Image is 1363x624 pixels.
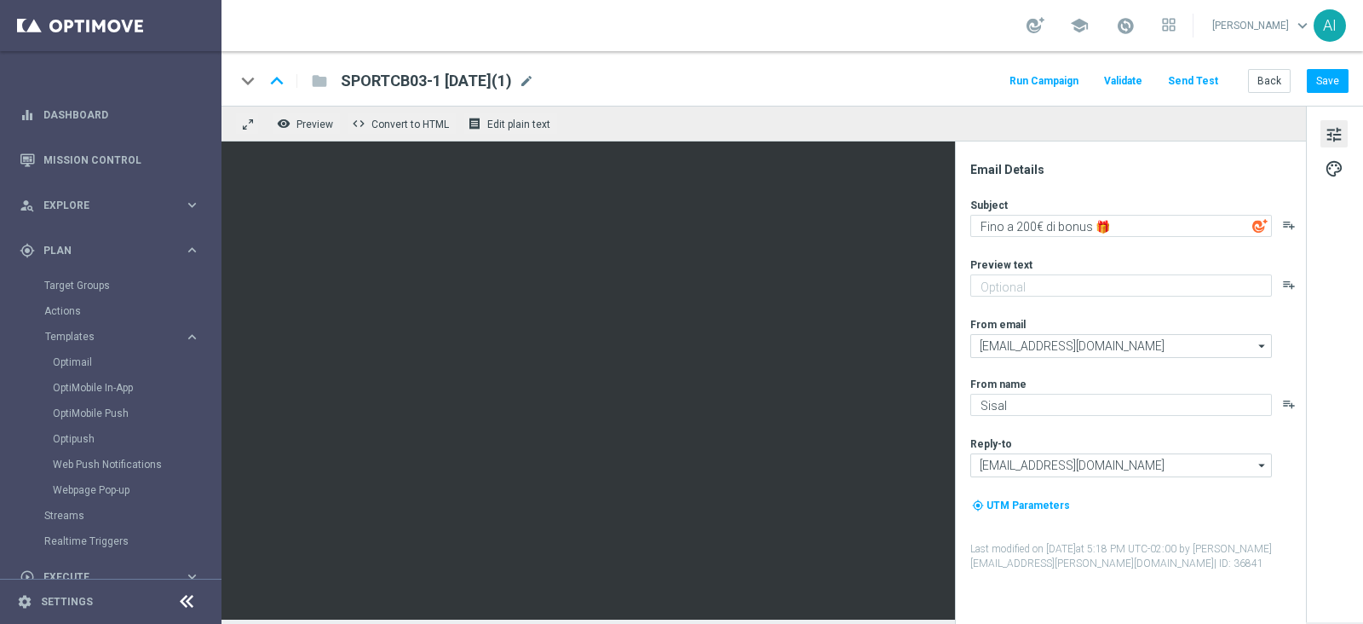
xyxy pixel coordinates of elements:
[970,437,1012,451] label: Reply-to
[53,375,220,401] div: OptiMobile In-App
[341,71,512,91] span: SPORTCB03-1 03-10-2025(1)
[19,199,201,212] div: person_search Explore keyboard_arrow_right
[20,198,184,213] div: Explore
[44,509,177,523] a: Streams
[970,162,1304,177] div: Email Details
[44,304,177,318] a: Actions
[19,153,201,167] button: Mission Control
[43,137,200,182] a: Mission Control
[273,113,341,135] button: remove_red_eye Preview
[20,137,200,182] div: Mission Control
[184,329,200,345] i: keyboard_arrow_right
[970,258,1032,272] label: Preview text
[53,381,177,395] a: OptiMobile In-App
[53,407,177,420] a: OptiMobile Push
[1307,69,1349,93] button: Save
[970,496,1072,515] button: my_location UTM Parameters
[519,73,534,89] span: mode_edit
[1282,397,1296,411] button: playlist_add
[1165,70,1221,93] button: Send Test
[184,197,200,213] i: keyboard_arrow_right
[20,92,200,137] div: Dashboard
[972,500,984,511] i: my_location
[44,298,220,324] div: Actions
[1248,69,1291,93] button: Back
[184,569,200,585] i: keyboard_arrow_right
[1214,558,1263,569] span: | ID: 36841
[1254,335,1271,357] i: arrow_drop_down
[53,355,177,369] a: Optimail
[1293,16,1312,35] span: keyboard_arrow_down
[44,330,201,344] button: Templates keyboard_arrow_right
[53,401,220,426] div: OptiMobile Push
[352,117,365,130] span: code
[44,273,220,298] div: Target Groups
[1314,9,1346,42] div: AI
[1211,13,1314,38] a: [PERSON_NAME]keyboard_arrow_down
[43,200,184,211] span: Explore
[970,318,1026,332] label: From email
[53,483,177,497] a: Webpage Pop-up
[970,199,1008,212] label: Subject
[53,477,220,503] div: Webpage Pop-up
[487,118,550,130] span: Edit plain text
[1282,218,1296,232] button: playlist_add
[1254,454,1271,477] i: arrow_drop_down
[19,570,201,584] button: play_circle_outline Execute keyboard_arrow_right
[44,503,220,529] div: Streams
[463,113,558,135] button: receipt Edit plain text
[44,279,177,292] a: Target Groups
[1282,278,1296,292] button: playlist_add
[44,534,177,548] a: Realtime Triggers
[20,243,35,258] i: gps_fixed
[1320,120,1348,147] button: tune
[20,198,35,213] i: person_search
[1252,218,1268,234] img: optiGenie.svg
[17,594,32,610] i: settings
[20,107,35,123] i: equalizer
[277,117,290,130] i: remove_red_eye
[53,432,177,446] a: Optipush
[43,246,184,256] span: Plan
[296,118,333,130] span: Preview
[41,597,93,607] a: Settings
[184,242,200,258] i: keyboard_arrow_right
[53,458,177,471] a: Web Push Notifications
[468,117,481,130] i: receipt
[19,244,201,257] button: gps_fixed Plan keyboard_arrow_right
[53,426,220,452] div: Optipush
[986,500,1070,511] span: UTM Parameters
[45,332,167,342] span: Templates
[20,569,35,585] i: play_circle_outline
[19,108,201,122] button: equalizer Dashboard
[44,324,220,503] div: Templates
[1325,124,1343,146] span: tune
[45,332,184,342] div: Templates
[20,569,184,585] div: Execute
[20,243,184,258] div: Plan
[43,572,184,582] span: Execute
[43,92,200,137] a: Dashboard
[1325,158,1343,180] span: palette
[1320,154,1348,182] button: palette
[44,529,220,554] div: Realtime Triggers
[371,118,449,130] span: Convert to HTML
[1070,16,1089,35] span: school
[1104,75,1142,87] span: Validate
[970,378,1027,391] label: From name
[1101,70,1145,93] button: Validate
[970,334,1272,358] input: Select
[53,350,220,375] div: Optimail
[348,113,457,135] button: code Convert to HTML
[970,454,1272,477] input: Select
[1007,70,1081,93] button: Run Campaign
[53,452,220,477] div: Web Push Notifications
[970,542,1304,571] label: Last modified on [DATE] at 5:18 PM UTC-02:00 by [PERSON_NAME][EMAIL_ADDRESS][PERSON_NAME][DOMAIN_...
